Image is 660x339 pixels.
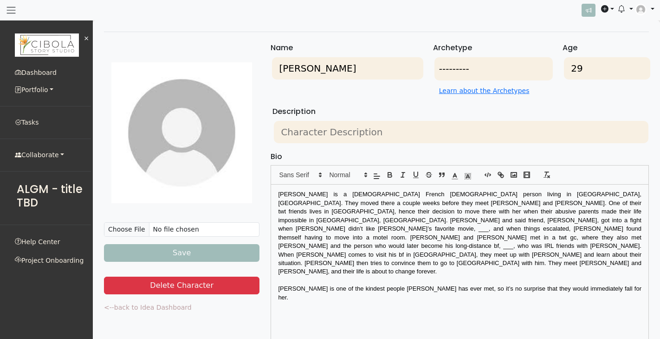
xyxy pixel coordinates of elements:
span: [PERSON_NAME] is a [DEMOGRAPHIC_DATA] French [DEMOGRAPHIC_DATA] person living in [GEOGRAPHIC_DATA... [278,191,643,275]
input: Character Name [272,57,423,80]
small: Help Center [15,238,60,246]
input: Character Description [274,121,648,143]
a: Delete Character [104,277,259,294]
img: default.jpg [104,55,259,211]
span: [PERSON_NAME] is one of the kindest people [PERSON_NAME] has ever met, so it’s no surprise that t... [278,285,643,300]
h6: Age [563,43,649,52]
small: Project Onboarding [15,257,84,264]
small: Learn about the Archetypes [439,87,530,94]
button: Learn about the Archetypes [433,82,536,100]
h6: Bio [271,152,649,161]
img: Cibola Story Studio logo. A seafoam green background with white lettering that reads 'Cibola Stor... [15,33,79,57]
h6: Description [272,107,647,116]
a: × [69,30,93,47]
input: Character Age [564,57,650,80]
h6: Archetype [433,43,552,52]
a: <--back to Idea Dashboard [104,304,192,311]
img: default.jpg [635,4,647,15]
button: Save [104,244,259,262]
a: ALGM - title TBD [2,179,91,213]
h6: Name [271,43,421,52]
